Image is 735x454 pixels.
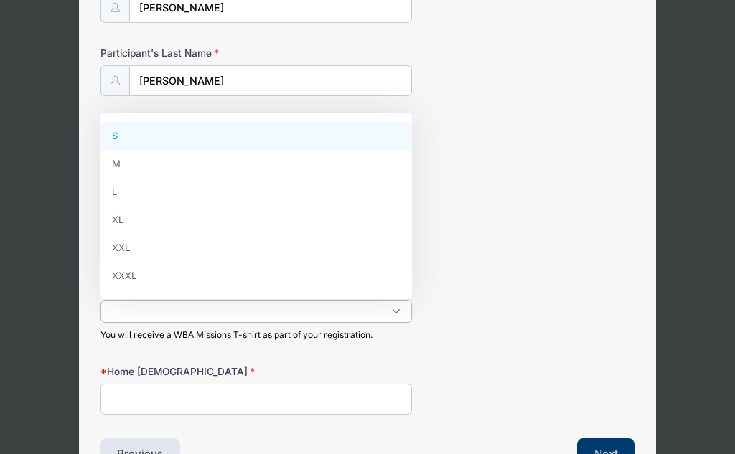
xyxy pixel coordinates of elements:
li: L [100,178,412,206]
label: Participant's Last Name [100,46,278,60]
label: Home [DEMOGRAPHIC_DATA] [100,364,278,379]
li: XL [100,206,412,234]
li: M [100,150,412,178]
div: You will receive a WBA Missions T-shirt as part of your registration. [100,328,412,341]
li: XXL [100,234,412,262]
li: XXXL [100,262,412,290]
li: S [100,122,412,150]
textarea: Search [108,308,116,321]
input: Participant's Last Name [129,65,412,96]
